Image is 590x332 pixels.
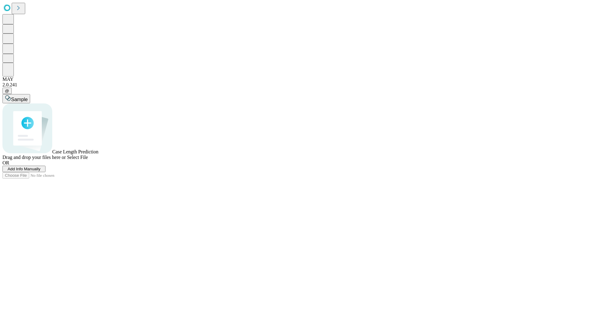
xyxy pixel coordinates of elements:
span: OR [2,160,9,165]
span: Case Length Prediction [52,149,98,154]
div: 2.0.241 [2,82,588,88]
span: Select File [67,155,88,160]
button: Sample [2,94,30,103]
span: Drag and drop your files here or [2,155,66,160]
button: Add Info Manually [2,166,45,172]
span: Add Info Manually [8,167,41,171]
div: MAY [2,77,588,82]
button: @ [2,88,12,94]
span: @ [5,89,9,93]
span: Sample [11,97,28,102]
